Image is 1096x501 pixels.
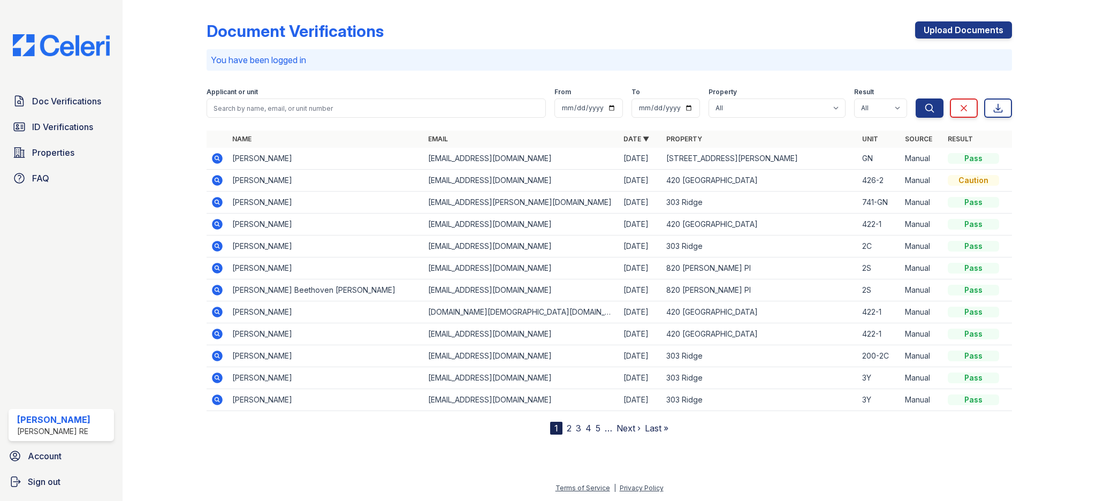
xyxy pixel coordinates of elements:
div: Pass [948,153,999,164]
a: 3 [576,423,581,434]
td: 3Y [858,389,901,411]
a: Privacy Policy [620,484,664,492]
td: [DATE] [619,367,662,389]
td: [PERSON_NAME] [228,367,423,389]
a: Unit [862,135,878,143]
td: 422-1 [858,301,901,323]
a: Email [428,135,448,143]
a: Account [4,445,118,467]
img: CE_Logo_Blue-a8612792a0a2168367f1c8372b55b34899dd931a85d93a1a3d3e32e68fde9ad4.png [4,34,118,56]
td: [STREET_ADDRESS][PERSON_NAME] [662,148,857,170]
td: [EMAIL_ADDRESS][DOMAIN_NAME] [424,389,619,411]
td: [DATE] [619,236,662,257]
td: [EMAIL_ADDRESS][DOMAIN_NAME] [424,236,619,257]
td: [DATE] [619,148,662,170]
span: Properties [32,146,74,159]
td: [DATE] [619,192,662,214]
span: Account [28,450,62,462]
div: Pass [948,394,999,405]
div: Pass [948,263,999,274]
td: 420 [GEOGRAPHIC_DATA] [662,214,857,236]
div: Pass [948,219,999,230]
td: [EMAIL_ADDRESS][PERSON_NAME][DOMAIN_NAME] [424,192,619,214]
td: [PERSON_NAME] [228,214,423,236]
td: [PERSON_NAME] [228,170,423,192]
span: … [605,422,612,435]
td: [DATE] [619,345,662,367]
span: Sign out [28,475,60,488]
td: [PERSON_NAME] [228,323,423,345]
input: Search by name, email, or unit number [207,98,545,118]
a: Sign out [4,471,118,492]
div: Pass [948,285,999,295]
td: 303 Ridge [662,192,857,214]
div: [PERSON_NAME] RE [17,426,90,437]
td: [PERSON_NAME] [228,148,423,170]
a: 5 [596,423,600,434]
td: [EMAIL_ADDRESS][DOMAIN_NAME] [424,148,619,170]
td: 741-GN [858,192,901,214]
label: Result [854,88,874,96]
td: [PERSON_NAME] [228,257,423,279]
td: 420 [GEOGRAPHIC_DATA] [662,301,857,323]
td: [PERSON_NAME] [228,236,423,257]
td: [DATE] [619,323,662,345]
span: Doc Verifications [32,95,101,108]
td: [EMAIL_ADDRESS][DOMAIN_NAME] [424,367,619,389]
td: Manual [901,148,943,170]
td: 2S [858,257,901,279]
td: [EMAIL_ADDRESS][DOMAIN_NAME] [424,323,619,345]
div: Pass [948,373,999,383]
td: [DATE] [619,214,662,236]
td: 820 [PERSON_NAME] Pl [662,279,857,301]
td: [PERSON_NAME] Beethoven [PERSON_NAME] [228,279,423,301]
div: Pass [948,329,999,339]
td: Manual [901,170,943,192]
td: [DATE] [619,257,662,279]
td: Manual [901,214,943,236]
td: [EMAIL_ADDRESS][DOMAIN_NAME] [424,170,619,192]
td: [EMAIL_ADDRESS][DOMAIN_NAME] [424,279,619,301]
td: Manual [901,389,943,411]
a: Doc Verifications [9,90,114,112]
div: Document Verifications [207,21,384,41]
p: You have been logged in [211,54,1007,66]
td: [PERSON_NAME] [228,389,423,411]
span: ID Verifications [32,120,93,133]
a: 2 [567,423,572,434]
td: [DATE] [619,301,662,323]
td: Manual [901,192,943,214]
td: Manual [901,279,943,301]
td: [DATE] [619,170,662,192]
div: 1 [550,422,562,435]
td: [EMAIL_ADDRESS][DOMAIN_NAME] [424,257,619,279]
td: Manual [901,301,943,323]
a: Result [948,135,973,143]
a: FAQ [9,168,114,189]
td: Manual [901,257,943,279]
a: 4 [585,423,591,434]
td: 303 Ridge [662,236,857,257]
td: [DATE] [619,279,662,301]
a: Properties [9,142,114,163]
td: [DATE] [619,389,662,411]
td: [EMAIL_ADDRESS][DOMAIN_NAME] [424,214,619,236]
div: Caution [948,175,999,186]
td: 426-2 [858,170,901,192]
td: [PERSON_NAME] [228,192,423,214]
td: [PERSON_NAME] [228,345,423,367]
a: ID Verifications [9,116,114,138]
div: Pass [948,307,999,317]
td: 422-1 [858,323,901,345]
label: Property [709,88,737,96]
td: 422-1 [858,214,901,236]
td: [PERSON_NAME] [228,301,423,323]
td: 303 Ridge [662,389,857,411]
label: To [631,88,640,96]
td: GN [858,148,901,170]
td: [EMAIL_ADDRESS][DOMAIN_NAME] [424,345,619,367]
a: Property [666,135,702,143]
td: 420 [GEOGRAPHIC_DATA] [662,170,857,192]
td: Manual [901,323,943,345]
a: Terms of Service [555,484,610,492]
